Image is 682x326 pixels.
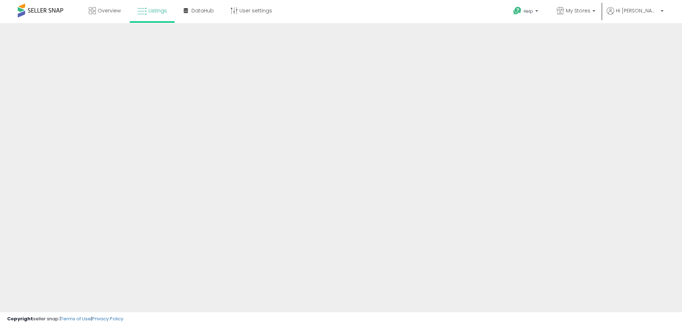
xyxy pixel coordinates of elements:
span: Help [524,8,533,14]
span: Overview [98,7,121,14]
strong: Copyright [7,315,33,322]
a: Hi [PERSON_NAME] [607,7,664,23]
a: Terms of Use [61,315,91,322]
span: DataHub [191,7,214,14]
a: Privacy Policy [92,315,123,322]
div: seller snap | | [7,316,123,322]
i: Get Help [513,6,522,15]
span: Hi [PERSON_NAME] [616,7,659,14]
span: Listings [148,7,167,14]
a: Help [508,1,545,23]
span: My Stores [566,7,590,14]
